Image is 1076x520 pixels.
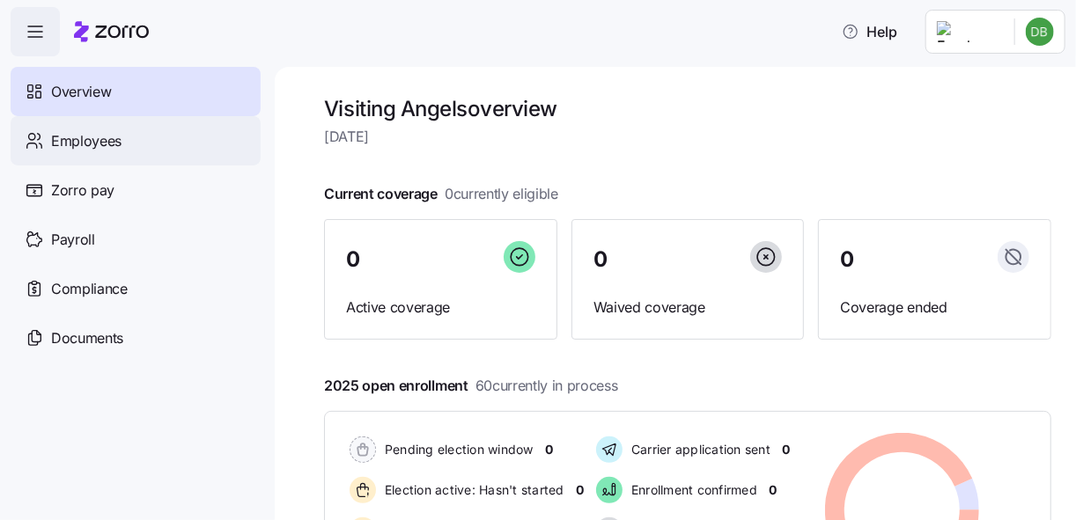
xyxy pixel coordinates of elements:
a: Employees [11,116,261,165]
span: 60 currently in process [475,375,618,397]
span: 0 [782,441,790,458]
a: Compliance [11,264,261,313]
span: Compliance [51,278,128,300]
img: Employer logo [937,21,1000,42]
span: Enrollment confirmed [626,481,757,499]
span: 0 [769,481,777,499]
span: 0 [545,441,553,458]
span: Coverage ended [840,297,1029,319]
span: 0 [346,249,360,270]
button: Help [828,14,911,49]
span: [DATE] [324,126,1051,148]
span: Pending election window [380,441,534,458]
span: Overview [51,81,111,103]
span: 0 [593,249,608,270]
a: Overview [11,67,261,116]
span: Help [842,21,897,42]
span: Current coverage [324,183,558,205]
span: Documents [51,327,123,349]
img: b6ec8881b913410daddf0131528f1070 [1026,18,1054,46]
a: Documents [11,313,261,363]
span: Waived coverage [593,297,783,319]
span: Payroll [51,229,95,251]
a: Payroll [11,215,261,264]
h1: Visiting Angels overview [324,95,1051,122]
span: Election active: Hasn't started [380,481,564,499]
span: 2025 open enrollment [324,375,618,397]
span: Zorro pay [51,179,114,201]
a: Zorro pay [11,165,261,215]
span: 0 currently eligible [445,183,558,205]
span: Carrier application sent [626,441,770,458]
span: 0 [840,249,854,270]
span: Employees [51,130,122,152]
span: Active coverage [346,297,535,319]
